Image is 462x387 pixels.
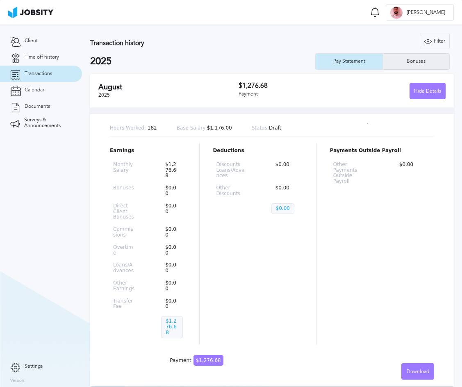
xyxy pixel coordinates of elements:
[110,148,186,154] p: Earnings
[329,59,369,64] div: Pay Statement
[113,262,135,274] p: Loans/Advances
[315,53,382,70] button: Pay Statement
[420,33,449,50] div: Filter
[110,125,157,131] p: 182
[239,82,342,89] h3: $1,276.68
[25,71,52,77] span: Transactions
[390,7,403,19] div: G
[271,162,300,179] p: $0.00
[25,364,43,369] span: Settings
[113,280,135,292] p: Other Earnings
[90,39,286,47] h3: Transaction history
[113,245,135,256] p: Overtime
[403,10,449,16] span: [PERSON_NAME]
[110,125,146,131] span: Hours Worked:
[25,38,38,44] span: Client
[98,83,239,91] h2: August
[161,280,183,292] p: $0.00
[25,55,59,60] span: Time off history
[25,87,44,93] span: Calendar
[239,91,342,97] div: Payment
[407,369,429,375] span: Download
[161,227,183,238] p: $0.00
[401,363,434,380] button: Download
[161,245,183,256] p: $0.00
[170,358,223,364] div: Payment
[410,83,446,99] button: Hide Details
[403,59,430,64] div: Bonuses
[382,53,450,70] button: Bonuses
[24,117,72,129] span: Surveys & Announcements
[216,162,245,179] p: Discounts Loans/Advances
[330,148,434,154] p: Payments Outside Payroll
[395,162,431,184] p: $0.00
[333,162,369,184] p: Other Payments Outside Payroll
[10,378,25,383] label: Version:
[177,125,207,131] span: Base Salary:
[98,92,110,98] span: 2025
[193,355,223,366] span: $1,276.68
[271,185,300,197] p: $0.00
[90,56,315,67] h2: 2025
[252,125,282,131] p: Draft
[161,298,183,310] p: $0.00
[161,316,183,338] p: $1,276.68
[216,185,245,197] p: Other Discounts
[271,203,294,214] p: $0.00
[410,83,445,100] div: Hide Details
[113,185,135,197] p: Bonuses
[213,148,303,154] p: Deductions
[113,162,135,179] p: Monthly Salary
[113,298,135,310] p: Transfer Fee
[161,162,183,179] p: $1,276.68
[113,203,135,220] p: Direct Client Bonuses
[161,203,183,220] p: $0.00
[25,104,50,109] span: Documents
[386,4,454,20] button: G[PERSON_NAME]
[113,227,135,238] p: Commissions
[161,185,183,197] p: $0.00
[252,125,269,131] span: Status:
[8,7,53,18] img: ab4bad089aa723f57921c736e9817d99.png
[177,125,232,131] p: $1,176.00
[161,262,183,274] p: $0.00
[420,33,450,49] button: Filter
